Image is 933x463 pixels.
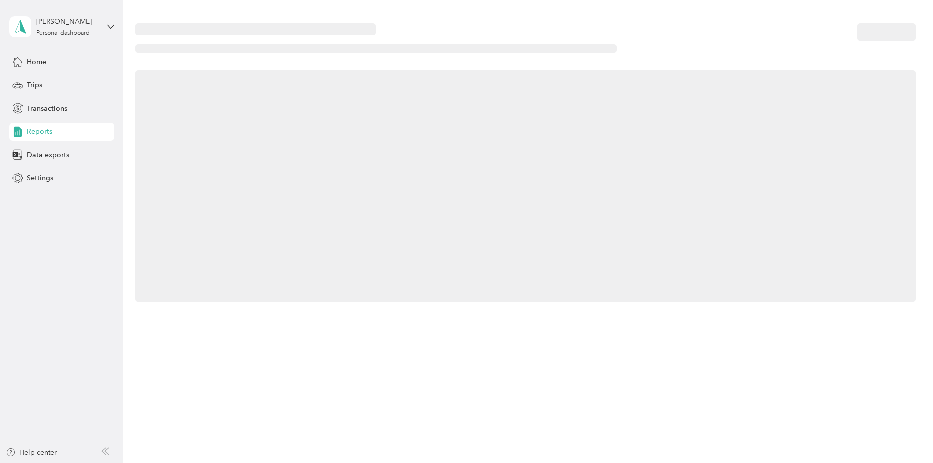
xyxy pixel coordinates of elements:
span: Trips [27,80,42,90]
button: Help center [6,447,57,458]
iframe: Everlance-gr Chat Button Frame [877,407,933,463]
div: [PERSON_NAME] [36,16,99,27]
span: Reports [27,126,52,137]
span: Data exports [27,150,69,160]
span: Home [27,57,46,67]
span: Transactions [27,103,67,114]
div: Personal dashboard [36,30,90,36]
span: Settings [27,173,53,183]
